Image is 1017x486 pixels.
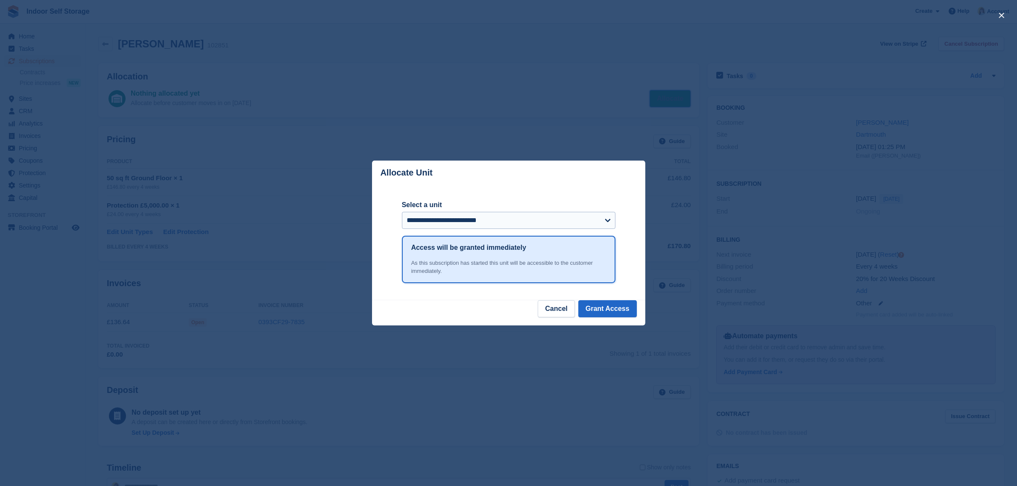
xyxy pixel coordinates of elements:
[411,259,606,275] div: As this subscription has started this unit will be accessible to the customer immediately.
[538,300,574,317] button: Cancel
[381,168,433,178] p: Allocate Unit
[402,200,615,210] label: Select a unit
[578,300,637,317] button: Grant Access
[411,243,526,253] h1: Access will be granted immediately
[995,9,1008,22] button: close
